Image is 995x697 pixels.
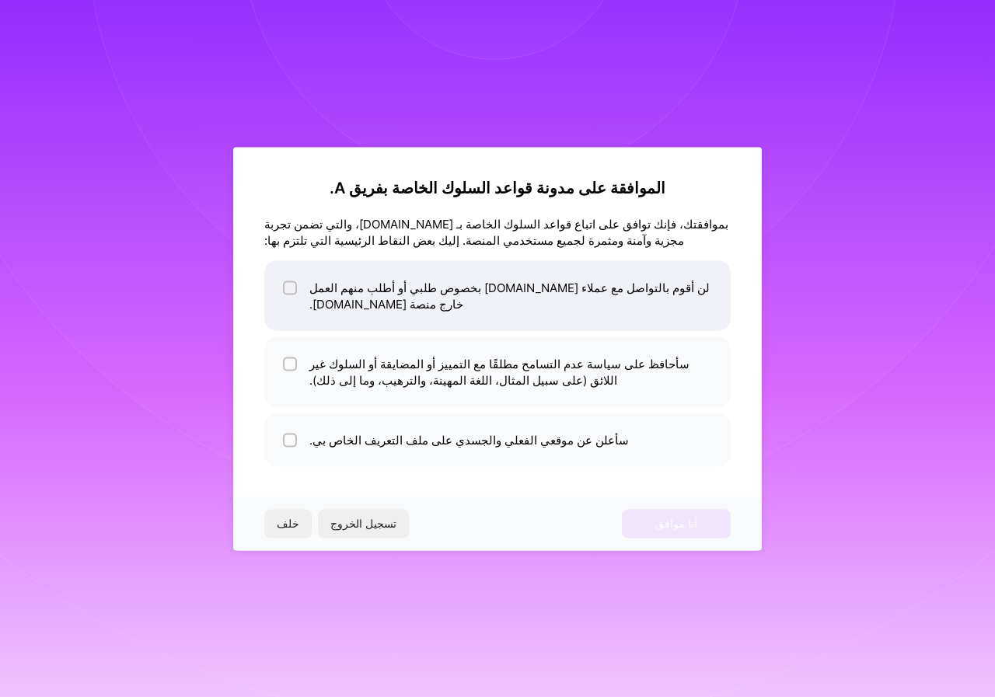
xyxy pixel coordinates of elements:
font: سأعلن عن موقعي الفعلي والجسدي على ملف التعريف الخاص بي. [309,432,629,447]
font: بموافقتك، فإنك توافق على اتباع قواعد السلوك الخاصة بـ [DOMAIN_NAME]، والتي تضمن تجربة مجزية وآمنة... [264,216,728,247]
font: لن أقوم بالتواصل مع عملاء [DOMAIN_NAME] بخصوص طلبي أو أطلب منهم العمل خارج منصة [DOMAIN_NAME]. [309,280,710,311]
font: خلف [277,517,299,530]
button: خلف [264,510,312,538]
button: تسجيل الخروج [318,510,409,538]
font: الموافقة على مدونة قواعد السلوك الخاصة بفريق A. [330,178,665,197]
font: سأحافظ على سياسة عدم التسامح مطلقًا مع التمييز أو المضايقة أو السلوك غير اللائق (على سبيل المثال،... [309,356,690,387]
font: تسجيل الخروج [330,517,396,530]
